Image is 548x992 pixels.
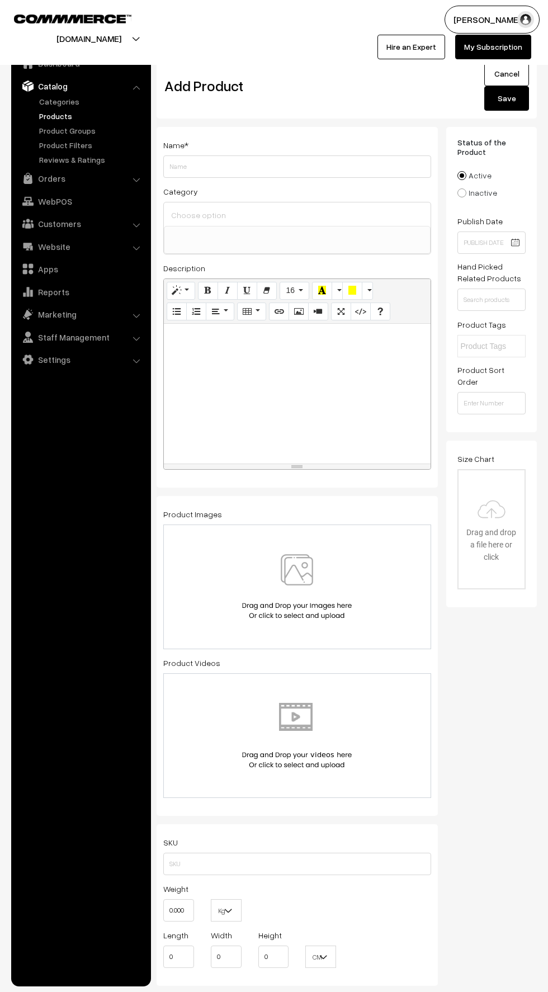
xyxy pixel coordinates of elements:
[377,35,445,59] a: Hire an Expert
[163,837,178,848] label: SKU
[14,191,147,211] a: WebPOS
[305,946,336,968] span: CM
[163,929,188,941] label: Length
[163,899,194,922] input: Weight
[36,96,147,107] a: Categories
[445,6,540,34] button: [PERSON_NAME]
[14,214,147,234] a: Customers
[163,657,220,669] label: Product Videos
[457,169,492,181] label: Active
[163,155,431,178] input: Name
[14,304,147,324] a: Marketing
[457,138,506,157] span: Status of the Product
[14,168,147,188] a: Orders
[164,77,434,95] h2: Add Product
[457,319,506,330] label: Product Tags
[258,929,282,941] label: Height
[14,15,131,23] img: COMMMERCE
[36,154,147,166] a: Reviews & Ratings
[163,262,205,274] label: Description
[455,35,531,59] a: My Subscription
[457,392,526,414] input: Enter Number
[211,899,242,922] span: Kg
[280,282,309,300] button: 16
[457,187,497,199] label: Inactive
[14,282,147,302] a: Reports
[36,139,147,151] a: Product Filters
[14,76,147,96] a: Catalog
[163,883,188,895] label: Weight
[484,62,529,86] a: Cancel
[14,11,112,25] a: COMMMERCE
[286,286,295,295] span: 16
[36,110,147,122] a: Products
[457,215,503,227] label: Publish Date
[14,237,147,257] a: Website
[14,327,147,347] a: Staff Management
[457,364,526,388] label: Product Sort Order
[164,464,431,469] div: resize
[17,25,160,53] button: [DOMAIN_NAME]
[306,947,336,967] span: CM
[163,139,188,151] label: Name
[163,853,431,875] input: SKU
[457,232,526,254] input: Publish Date
[163,186,198,197] label: Category
[14,259,147,279] a: Apps
[211,901,241,920] span: Kg
[457,289,526,311] input: Search products
[484,86,529,111] button: Save
[163,508,222,520] label: Product Images
[517,11,534,28] img: user
[211,929,232,941] label: Width
[168,207,426,223] input: Choose option
[457,261,526,284] label: Hand Picked Related Products
[457,453,494,465] label: Size Chart
[36,125,147,136] a: Product Groups
[14,349,147,370] a: Settings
